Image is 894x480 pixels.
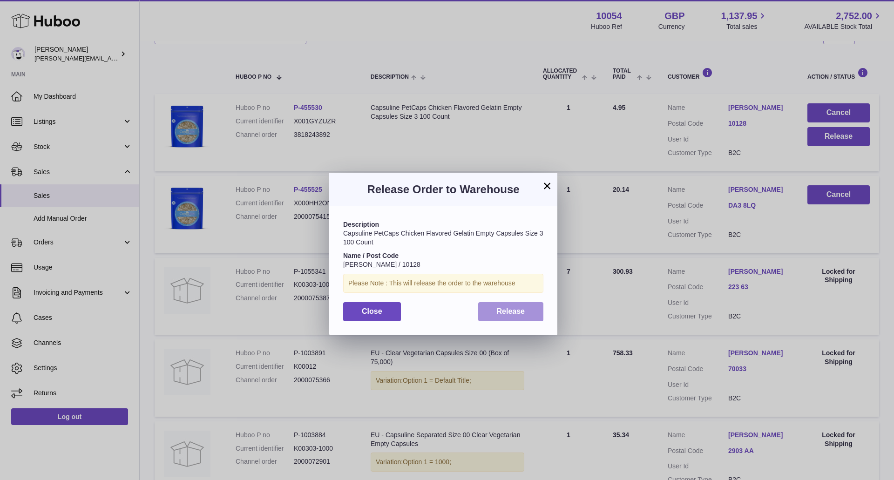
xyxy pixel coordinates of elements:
strong: Description [343,221,379,228]
div: Please Note : This will release the order to the warehouse [343,274,543,293]
span: Release [497,307,525,315]
button: Release [478,302,544,321]
span: Capsuline PetCaps Chicken Flavored Gelatin Empty Capsules Size 3 100 Count [343,230,543,246]
h3: Release Order to Warehouse [343,182,543,197]
strong: Name / Post Code [343,252,399,259]
button: Close [343,302,401,321]
span: [PERSON_NAME] / 10128 [343,261,420,268]
span: Close [362,307,382,315]
button: × [542,180,553,191]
